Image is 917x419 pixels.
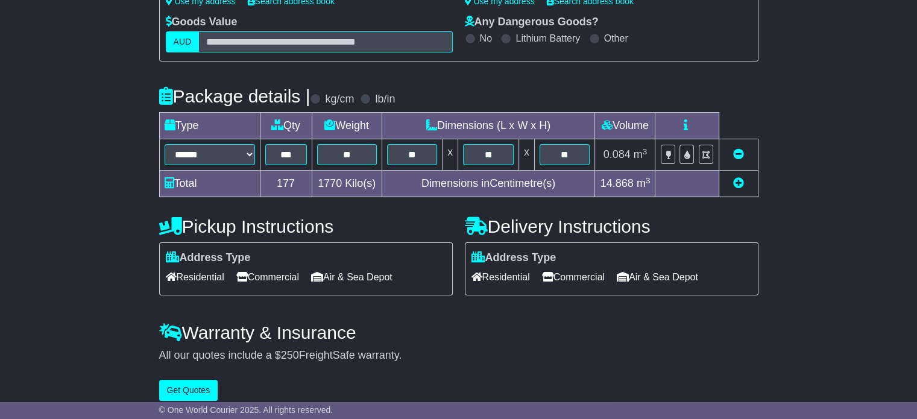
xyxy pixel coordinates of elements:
span: m [637,177,651,189]
span: Air & Sea Depot [311,268,392,286]
label: lb/in [375,93,395,106]
label: AUD [166,31,200,52]
div: All our quotes include a $ FreightSafe warranty. [159,349,758,362]
h4: Warranty & Insurance [159,323,758,342]
label: Address Type [471,251,556,265]
h4: Package details | [159,86,310,106]
h4: Delivery Instructions [465,216,758,236]
span: 1770 [318,177,342,189]
td: x [443,139,458,171]
button: Get Quotes [159,380,218,401]
label: Address Type [166,251,251,265]
td: Volume [595,113,655,139]
td: Kilo(s) [312,171,382,197]
span: 250 [281,349,299,361]
label: Any Dangerous Goods? [465,16,599,29]
td: Dimensions in Centimetre(s) [382,171,595,197]
span: 14.868 [600,177,634,189]
td: Type [159,113,260,139]
td: x [518,139,534,171]
label: kg/cm [325,93,354,106]
span: Residential [166,268,224,286]
label: Goods Value [166,16,238,29]
td: Dimensions (L x W x H) [382,113,595,139]
td: Total [159,171,260,197]
td: 177 [260,171,312,197]
h4: Pickup Instructions [159,216,453,236]
span: m [634,148,648,160]
a: Remove this item [733,148,744,160]
span: © One World Courier 2025. All rights reserved. [159,405,333,415]
span: Air & Sea Depot [617,268,698,286]
span: 0.084 [603,148,631,160]
span: Commercial [236,268,299,286]
td: Weight [312,113,382,139]
a: Add new item [733,177,744,189]
label: Other [604,33,628,44]
sup: 3 [646,176,651,185]
span: Commercial [542,268,605,286]
label: Lithium Battery [515,33,580,44]
td: Qty [260,113,312,139]
sup: 3 [643,147,648,156]
label: No [480,33,492,44]
span: Residential [471,268,530,286]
